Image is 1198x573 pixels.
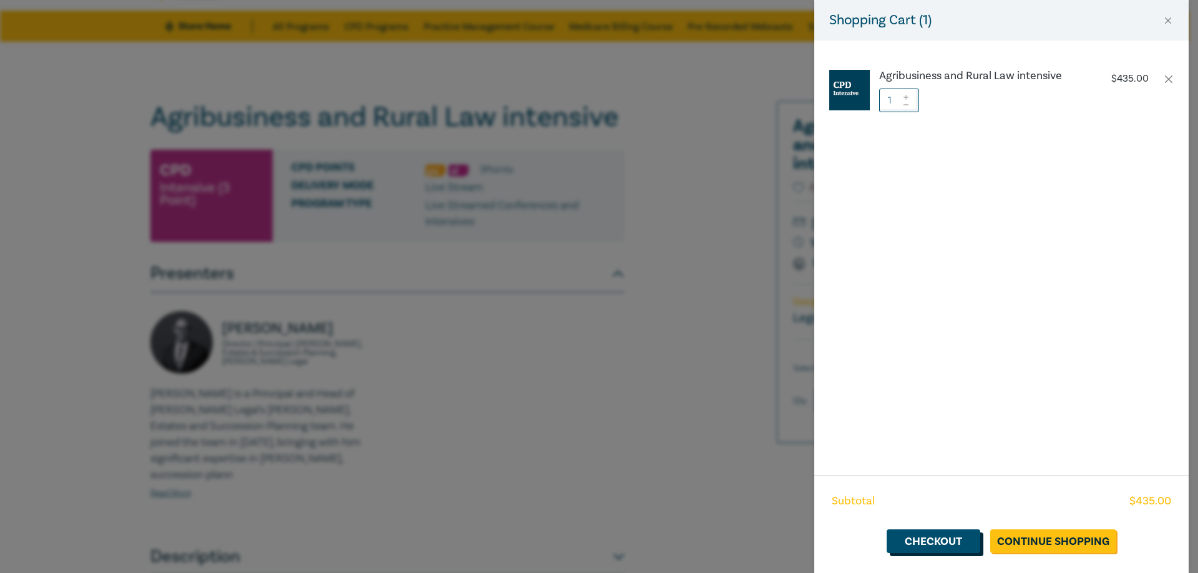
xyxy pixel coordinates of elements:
a: Continue Shopping [990,529,1116,553]
span: Subtotal [832,493,875,509]
a: Checkout [887,529,980,553]
span: $ 435.00 [1129,493,1171,509]
p: $ 435.00 [1111,73,1149,85]
img: CPD%20Intensive.jpg [829,70,870,110]
h5: Shopping Cart ( 1 ) [829,10,932,31]
input: 1 [879,89,919,112]
button: Close [1162,15,1174,26]
a: Agribusiness and Rural Law intensive [879,70,1086,82]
